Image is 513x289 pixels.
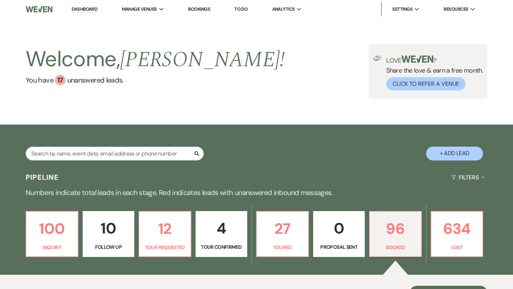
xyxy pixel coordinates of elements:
p: 12 [144,217,186,241]
img: Weven Logo [26,2,52,17]
span: Settings [392,6,413,13]
span: Analytics [272,6,295,13]
p: 0 [318,216,361,240]
p: Love ? [386,56,483,64]
p: Tour Requested [144,243,186,251]
p: Follow Up [87,243,130,251]
a: 4Tour Confirmed [196,211,248,257]
p: Inquiry [31,243,73,251]
p: Booked [374,243,417,251]
a: To Do [234,6,248,12]
a: 0Proposal Sent [313,211,365,257]
p: 96 [374,217,417,241]
a: 634Lost [431,211,483,257]
a: 10Follow Up [83,211,135,257]
a: 27Toured [256,211,309,257]
div: 17 [55,75,66,85]
button: + Add Lead [426,147,483,161]
p: 100 [31,217,73,241]
span: [PERSON_NAME] ! [120,43,285,76]
a: 100Inquiry [26,211,78,257]
img: weven-logo-green.svg [401,56,433,63]
h3: Pipeline [26,172,59,182]
a: Dashboard [72,6,97,13]
p: Proposal Sent [318,243,361,251]
button: Click to Refer a Venue [386,77,466,90]
p: Toured [261,243,304,251]
button: Filters [449,168,487,187]
img: loud-speaker-illustration.svg [373,56,382,61]
a: 96Booked [369,211,422,257]
div: Share the love & earn a free month. [382,56,483,90]
span: Resources [444,6,468,13]
a: 12Tour Requested [139,211,191,257]
p: 4 [200,216,243,240]
p: 27 [261,217,304,241]
p: Lost [436,243,478,251]
h2: Welcome, [26,44,285,75]
a: You have 17 unanswered leads. [26,75,285,85]
input: Search by name, event date, email address or phone number [26,147,204,161]
span: Manage Venues [122,6,157,13]
a: Bookings [188,6,210,12]
p: Tour Confirmed [200,243,243,251]
p: 634 [436,217,478,241]
p: 10 [87,216,130,240]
